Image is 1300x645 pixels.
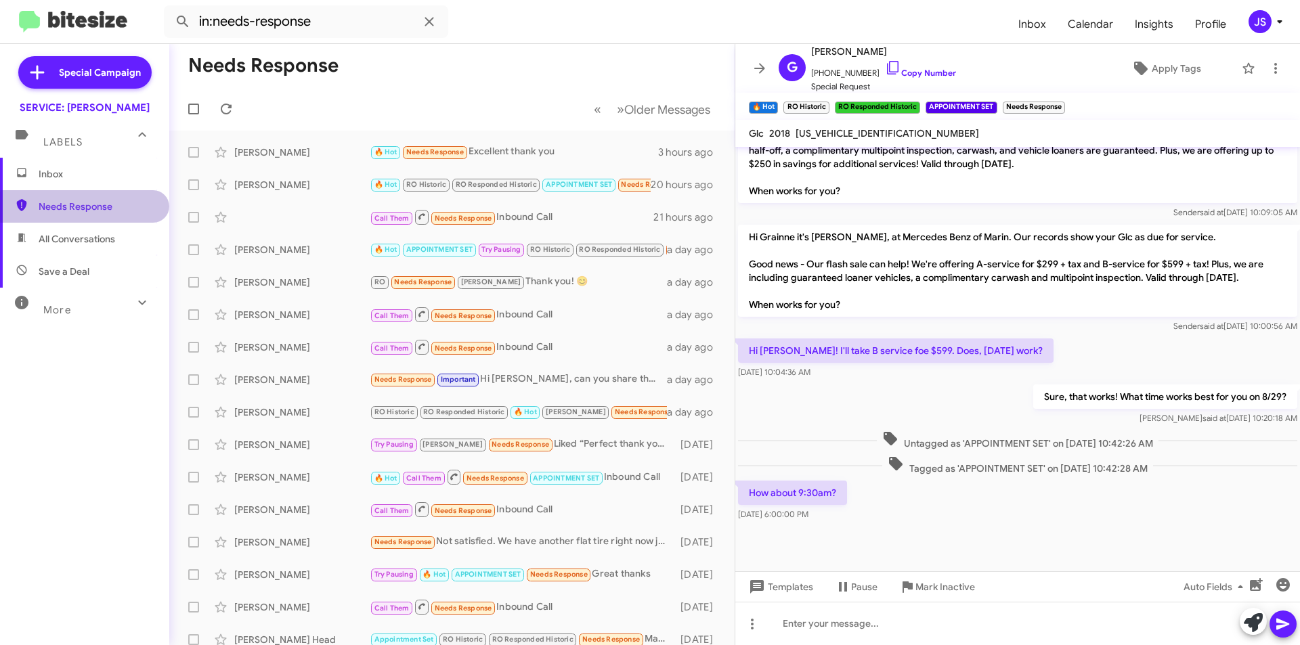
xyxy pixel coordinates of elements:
[492,440,549,449] span: Needs Response
[423,407,504,416] span: RO Responded Historic
[674,535,724,549] div: [DATE]
[374,344,410,353] span: Call Them
[234,535,370,549] div: [PERSON_NAME]
[749,102,778,114] small: 🔥 Hot
[435,214,492,223] span: Needs Response
[1057,5,1124,44] a: Calendar
[851,575,877,599] span: Pause
[738,225,1297,317] p: Hi Grainne it's [PERSON_NAME], at Mercedes Benz of Marin. Our records show your Glc as due for se...
[746,575,813,599] span: Templates
[882,455,1153,475] span: Tagged as 'APPOINTMENT SET' on [DATE] 10:42:28 AM
[435,311,492,320] span: Needs Response
[1033,384,1297,409] p: Sure, that works! What time works best for you on 8/29?
[20,101,150,114] div: SERVICE: [PERSON_NAME]
[674,438,724,451] div: [DATE]
[370,144,658,160] div: Excellent thank you
[594,101,601,118] span: «
[738,367,810,377] span: [DATE] 10:04:36 AM
[530,570,588,579] span: Needs Response
[374,277,385,286] span: RO
[877,430,1158,450] span: Untagged as 'APPOINTMENT SET' on [DATE] 10:42:26 AM
[1007,5,1057,44] span: Inbox
[1173,207,1297,217] span: Sender [DATE] 10:09:05 AM
[370,566,674,582] div: Great thanks
[749,127,764,139] span: Glc
[738,97,1297,203] p: Hi Grainne it's [PERSON_NAME], at Mercedes Benz of Marin. Our records show that your Glc needs Se...
[374,214,410,223] span: Call Them
[164,5,448,38] input: Search
[653,210,724,224] div: 21 hours ago
[441,375,476,384] span: Important
[811,80,956,93] span: Special Request
[456,180,537,189] span: RO Responded Historic
[811,43,956,60] span: [PERSON_NAME]
[674,600,724,614] div: [DATE]
[234,146,370,159] div: [PERSON_NAME]
[667,308,724,321] div: a day ago
[915,575,975,599] span: Mark Inactive
[234,405,370,419] div: [PERSON_NAME]
[435,506,492,515] span: Needs Response
[888,575,986,599] button: Mark Inactive
[1003,102,1065,114] small: Needs Response
[370,372,667,387] div: Hi [PERSON_NAME], can you share the maintenance and repair history of my car?
[667,340,724,354] div: a day ago
[624,102,710,117] span: Older Messages
[370,468,674,485] div: Inbound Call
[1096,56,1235,81] button: Apply Tags
[374,180,397,189] span: 🔥 Hot
[658,146,724,159] div: 3 hours ago
[582,635,640,644] span: Needs Response
[738,338,1054,363] p: Hi [PERSON_NAME]! I'll take B service foe $599. Does, [DATE] work?
[514,407,537,416] span: 🔥 Hot
[467,474,524,483] span: Needs Response
[1173,321,1297,331] span: Sender [DATE] 10:00:56 AM
[374,440,414,449] span: Try Pausing
[835,102,920,114] small: RO Responded Historic
[374,570,414,579] span: Try Pausing
[492,635,573,644] span: RO Responded Historic
[1152,56,1201,81] span: Apply Tags
[1184,5,1237,44] a: Profile
[461,277,521,286] span: [PERSON_NAME]
[370,534,674,550] div: Not satisfied. We have another flat tire right now just a week after this flat tire. We had a sus...
[406,474,441,483] span: Call Them
[586,95,718,123] nav: Page navigation example
[39,167,154,181] span: Inbox
[1140,413,1297,423] span: [PERSON_NAME] [DATE] 10:20:18 AM
[234,470,370,484] div: [PERSON_NAME]
[1184,575,1249,599] span: Auto Fields
[735,575,824,599] button: Templates
[615,407,672,416] span: Needs Response
[374,635,434,644] span: Appointment Set
[234,308,370,321] div: [PERSON_NAME]
[926,102,997,114] small: APPOINTMENT SET
[43,136,83,148] span: Labels
[370,208,653,225] div: Inbound Call
[374,245,397,254] span: 🔥 Hot
[796,127,979,139] span: [US_VEHICLE_IDENTIFICATION_NUMBER]
[370,404,667,420] div: Hey [PERSON_NAME], I've been in the lobby about 20 minutes and need to get back to work. Are you ...
[674,503,724,516] div: [DATE]
[374,604,410,613] span: Call Them
[370,501,674,518] div: Inbound Call
[374,474,397,483] span: 🔥 Hot
[674,470,724,484] div: [DATE]
[885,68,956,78] a: Copy Number
[39,232,115,246] span: All Conversations
[234,178,370,192] div: [PERSON_NAME]
[374,537,432,546] span: Needs Response
[435,604,492,613] span: Needs Response
[667,373,724,386] div: a day ago
[406,245,473,254] span: APPOINTMENT SET
[370,242,667,257] div: Perfect
[1124,5,1184,44] a: Insights
[1200,207,1223,217] span: said at
[609,95,718,123] button: Next
[443,635,483,644] span: RO Historic
[234,340,370,354] div: [PERSON_NAME]
[651,178,724,192] div: 20 hours ago
[586,95,609,123] button: Previous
